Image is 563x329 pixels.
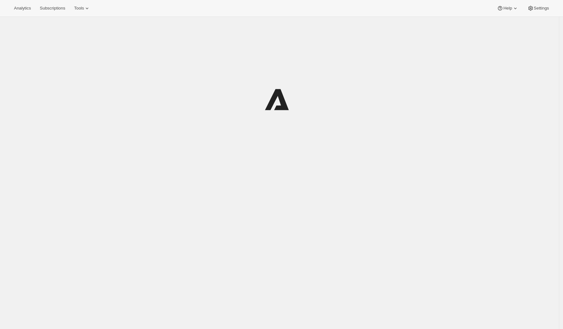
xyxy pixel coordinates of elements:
[524,4,553,13] button: Settings
[493,4,522,13] button: Help
[534,6,549,11] span: Settings
[10,4,35,13] button: Analytics
[40,6,65,11] span: Subscriptions
[74,6,84,11] span: Tools
[36,4,69,13] button: Subscriptions
[14,6,31,11] span: Analytics
[503,6,512,11] span: Help
[70,4,94,13] button: Tools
